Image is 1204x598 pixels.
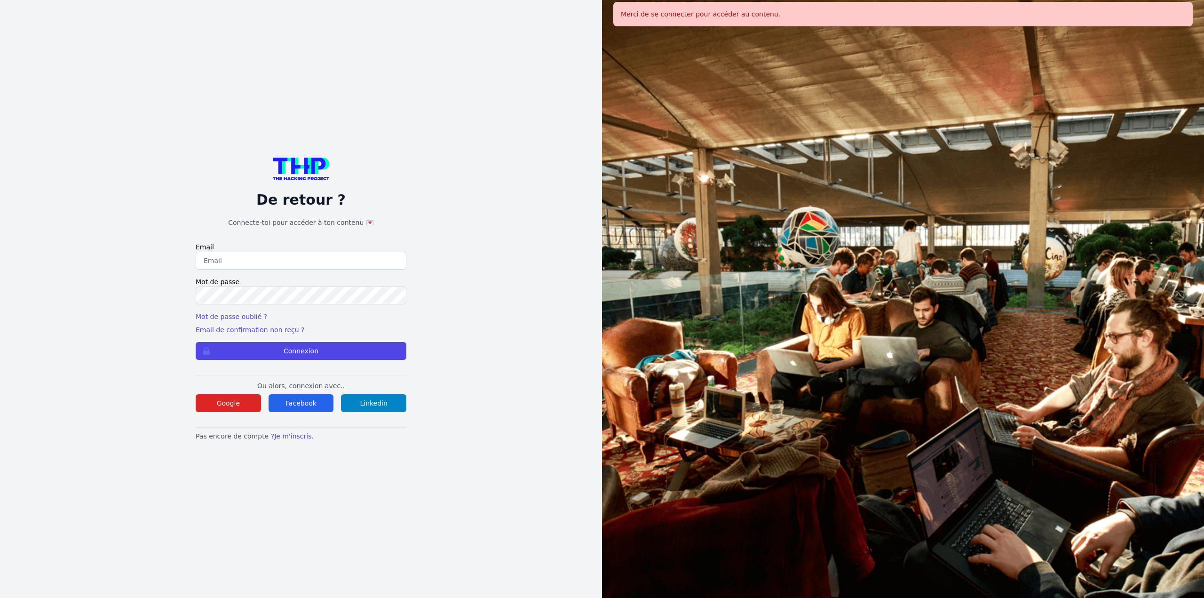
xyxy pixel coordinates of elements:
a: Je m'inscris. [274,432,314,440]
h1: Connecte-toi pour accéder à ton contenu 💌 [196,218,406,227]
div: Merci de se connecter pour accéder au contenu. [613,2,1193,26]
label: Mot de passe [196,277,406,287]
p: Ou alors, connexion avec.. [196,381,406,391]
a: Mot de passe oublié ? [196,313,267,320]
button: Facebook [269,394,334,412]
input: Email [196,252,406,270]
button: Connexion [196,342,406,360]
p: De retour ? [196,191,406,208]
img: logo [273,158,329,180]
button: Google [196,394,261,412]
label: Email [196,242,406,252]
button: Linkedin [341,394,406,412]
p: Pas encore de compte ? [196,431,406,441]
a: Email de confirmation non reçu ? [196,326,304,334]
